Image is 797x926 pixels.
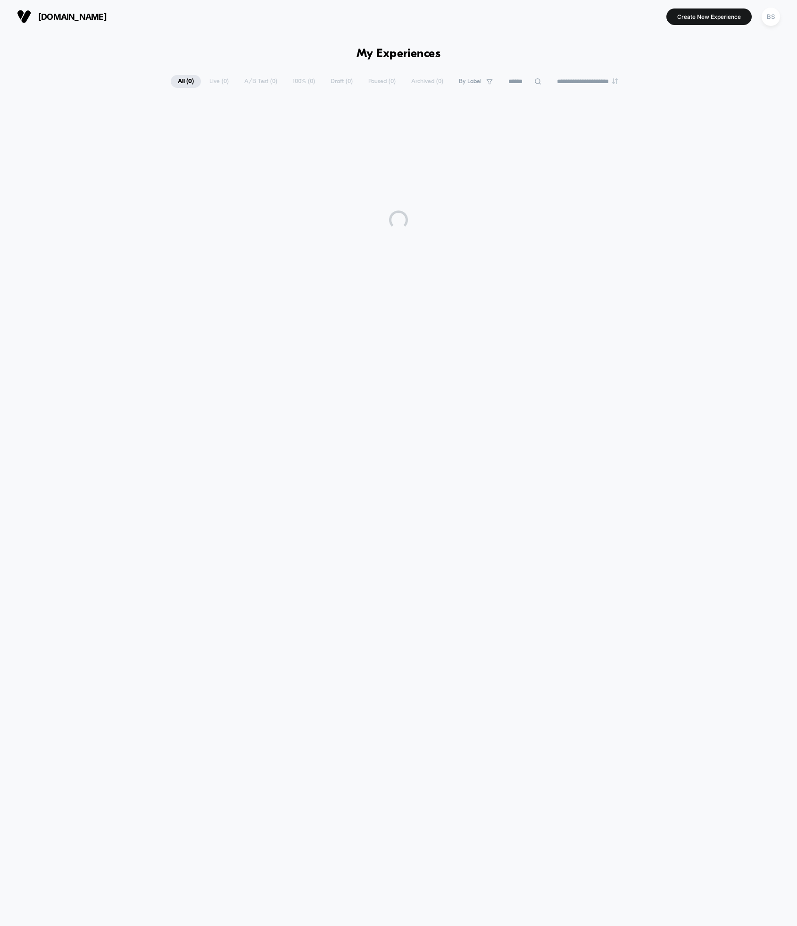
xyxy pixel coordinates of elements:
span: By Label [459,78,482,85]
button: Create New Experience [666,8,752,25]
h1: My Experiences [357,47,441,61]
img: Visually logo [17,9,31,24]
div: BS [762,8,780,26]
span: All ( 0 ) [171,75,201,88]
button: BS [759,7,783,26]
img: end [612,78,618,84]
button: [DOMAIN_NAME] [14,9,109,24]
span: [DOMAIN_NAME] [38,12,107,22]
